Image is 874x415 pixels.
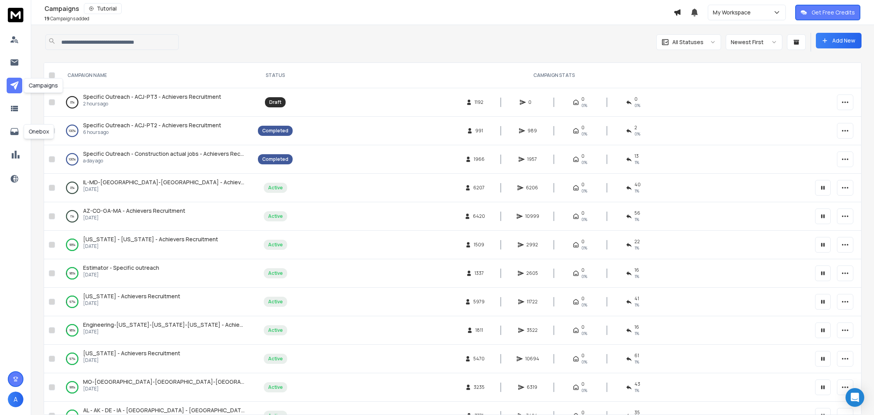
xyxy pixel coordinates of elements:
[70,212,74,220] p: 1 %
[268,356,283,362] div: Active
[8,392,23,407] button: A
[83,378,245,386] a: MO-[GEOGRAPHIC_DATA]-[GEOGRAPHIC_DATA]-[GEOGRAPHIC_DATA]-[GEOGRAPHIC_DATA] - NOT VERIFIED VIA REA...
[83,300,180,306] p: [DATE]
[475,327,483,333] span: 1811
[268,213,283,219] div: Active
[527,327,538,333] span: 3522
[581,267,584,273] span: 0
[69,155,76,163] p: 100 %
[634,188,639,194] span: 1 %
[581,245,587,251] span: 0%
[474,156,485,162] span: 1966
[634,324,639,330] span: 16
[83,329,245,335] p: [DATE]
[816,33,862,48] button: Add New
[83,178,245,186] a: IL-MD-[GEOGRAPHIC_DATA]-[GEOGRAPHIC_DATA] - Achievers Recruitment
[83,406,448,414] span: AL - AK - DE - IA - [GEOGRAPHIC_DATA] - [GEOGRAPHIC_DATA] - ME- [GEOGRAPHIC_DATA] - [GEOGRAPHIC_D...
[83,386,245,392] p: [DATE]
[58,231,253,259] td: 99%[US_STATE] - [US_STATE] - Achievers Recruitment[DATE]
[83,272,159,278] p: [DATE]
[83,207,185,214] span: AZ-CO-GA-MA - Achievers Recruitment
[58,288,253,316] td: 97%[US_STATE] - Achievers Recruitment[DATE]
[58,117,253,145] td: 100%Specific Outreach - ACJ-PT2 - Achievers Recruitment6 hours ago
[83,215,185,221] p: [DATE]
[58,259,253,288] td: 96%Estimator - Specific outreach[DATE]
[581,273,587,280] span: 0%
[474,99,483,105] span: 1192
[83,406,245,414] a: AL - AK - DE - IA - [GEOGRAPHIC_DATA] - [GEOGRAPHIC_DATA] - ME- [GEOGRAPHIC_DATA] - [GEOGRAPHIC_D...
[525,213,539,219] span: 10999
[70,98,75,106] p: 0 %
[69,326,75,334] p: 96 %
[473,185,485,191] span: 6207
[268,327,283,333] div: Active
[528,99,536,105] span: 0
[581,381,584,387] span: 0
[634,359,639,365] span: 1 %
[528,128,537,134] span: 989
[581,153,584,159] span: 0
[297,63,810,88] th: CAMPAIGN STATS
[83,207,185,215] a: AZ-CO-GA-MA - Achievers Recruitment
[83,378,418,385] span: MO-[GEOGRAPHIC_DATA]-[GEOGRAPHIC_DATA]-[GEOGRAPHIC_DATA]-[GEOGRAPHIC_DATA] - NOT VERIFIED VIA REA...
[44,16,89,22] p: Campaigns added
[58,316,253,345] td: 96%Engineering-[US_STATE]-[US_STATE]-[US_STATE] - Achievers Recruitment[DATE]
[581,216,587,223] span: 0%
[634,296,639,302] span: 41
[268,299,283,305] div: Active
[268,242,283,248] div: Active
[44,3,673,14] div: Campaigns
[58,63,253,88] th: CAMPAIGN NAME
[581,159,587,166] span: 0%
[526,242,538,248] span: 2992
[527,384,537,390] span: 6319
[83,186,245,192] p: [DATE]
[713,9,754,16] p: My Workspace
[83,321,284,328] span: Engineering-[US_STATE]-[US_STATE]-[US_STATE] - Achievers Recruitment
[83,264,159,271] span: Estimator - Specific outreach
[58,174,253,202] td: 0%IL-MD-[GEOGRAPHIC_DATA]-[GEOGRAPHIC_DATA] - Achievers Recruitment[DATE]
[268,185,283,191] div: Active
[69,355,75,363] p: 97 %
[83,235,218,243] a: [US_STATE] - [US_STATE] - Achievers Recruitment
[83,121,221,129] a: Specific Outreach - ACJ-PT2 - Achievers Recruitment
[83,150,245,158] a: Specific Outreach - Construction actual jobs - Achievers Recruitment
[69,298,75,306] p: 97 %
[634,245,639,251] span: 1 %
[525,356,539,362] span: 10694
[69,241,75,249] p: 99 %
[581,125,584,131] span: 0
[83,264,159,272] a: Estimator - Specific outreach
[474,270,484,276] span: 1337
[634,102,640,109] span: 0%
[581,131,587,137] span: 0%
[634,353,639,359] span: 61
[24,78,63,93] div: Campaigns
[58,145,253,174] td: 100%Specific Outreach - Construction actual jobs - Achievers Recruitmenta day ago
[581,188,587,194] span: 0%
[581,210,584,216] span: 0
[474,384,485,390] span: 3235
[83,129,221,135] p: 6 hours ago
[634,210,640,216] span: 56
[581,359,587,365] span: 0%
[581,102,587,109] span: 0%
[726,34,782,50] button: Newest First
[581,239,584,245] span: 0
[84,3,122,14] button: Tutorial
[83,150,263,157] span: Specific Outreach - Construction actual jobs - Achievers Recruitment
[58,202,253,231] td: 1%AZ-CO-GA-MA - Achievers Recruitment[DATE]
[473,356,485,362] span: 5470
[44,15,50,22] span: 19
[24,124,54,139] div: Onebox
[581,296,584,302] span: 0
[268,270,283,276] div: Active
[634,159,639,166] span: 1 %
[795,5,860,20] button: Get Free Credits
[69,127,76,135] p: 100 %
[634,239,640,245] span: 22
[69,383,75,391] p: 99 %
